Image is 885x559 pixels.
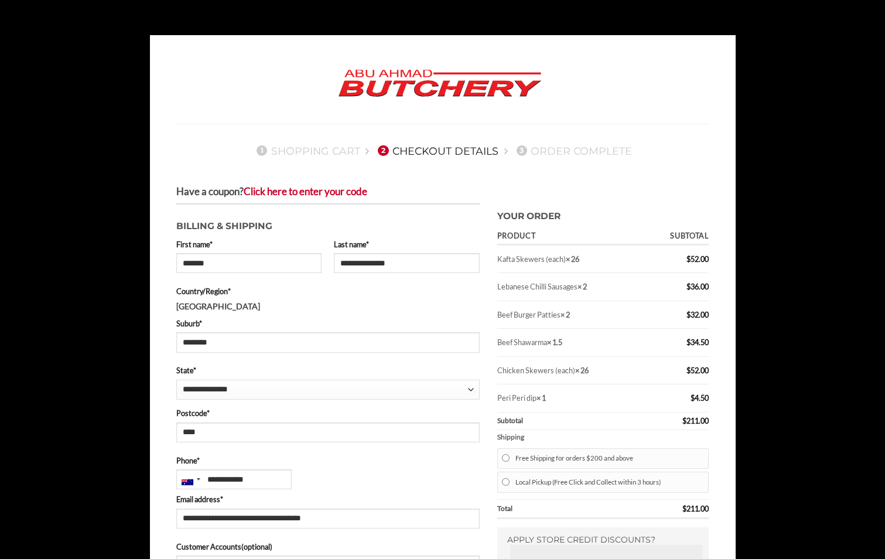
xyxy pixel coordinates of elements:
[561,310,570,319] strong: × 2
[176,183,709,199] div: Have a coupon?
[253,145,360,157] a: 1Shopping Cart
[686,366,691,375] span: $
[686,254,691,264] span: $
[686,254,709,264] bdi: 52.00
[575,366,589,375] strong: × 26
[691,393,709,403] bdi: 4.50
[497,384,644,412] td: Peri Peri dip
[257,145,267,156] span: 1
[497,203,709,224] h3: Your order
[686,310,691,319] span: $
[644,229,709,246] th: Subtotal
[176,318,480,329] label: Suburb
[334,238,480,250] label: Last name
[497,413,644,430] th: Subtotal
[176,455,480,466] label: Phone
[176,407,480,419] label: Postcode
[515,451,703,466] label: Free Shipping for orders $200 and above
[686,338,691,347] span: $
[566,254,579,264] strong: × 26
[686,338,709,347] bdi: 34.50
[686,366,709,375] bdi: 52.00
[497,357,644,384] td: Chicken Skewers (each)
[176,285,480,297] label: Country/Region
[374,145,498,157] a: 2Checkout details
[686,282,691,291] span: $
[497,430,709,445] th: Shipping
[378,145,388,156] span: 2
[497,329,644,356] td: Beef Shawarma
[682,504,709,513] bdi: 211.00
[507,534,655,545] span: Apply store credit discounts?
[241,542,272,551] span: (optional)
[176,213,480,234] h3: Billing & Shipping
[176,493,480,505] label: Email address
[329,62,551,106] img: Abu Ahmad Butchery
[177,470,204,489] div: Australia: +61
[176,135,709,166] nav: Checkout steps
[686,310,709,319] bdi: 32.00
[497,246,644,273] td: Kafta Skewers (each)
[682,416,686,425] span: $
[686,282,709,291] bdi: 36.00
[537,393,546,403] strong: × 1
[682,416,709,425] bdi: 211.00
[515,475,703,490] label: Local Pickup (Free Click and Collect within 3 hours)
[497,229,644,246] th: Product
[176,541,480,553] label: Customer Accounts
[244,185,367,197] a: Enter your coupon code
[176,238,322,250] label: First name
[176,364,480,376] label: State
[497,500,644,519] th: Total
[691,393,695,403] span: $
[682,504,686,513] span: $
[176,301,260,311] strong: [GEOGRAPHIC_DATA]
[547,338,562,347] strong: × 1.5
[497,301,644,329] td: Beef Burger Patties
[578,282,587,291] strong: × 2
[497,273,644,301] td: Lebanese Chilli Sausages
